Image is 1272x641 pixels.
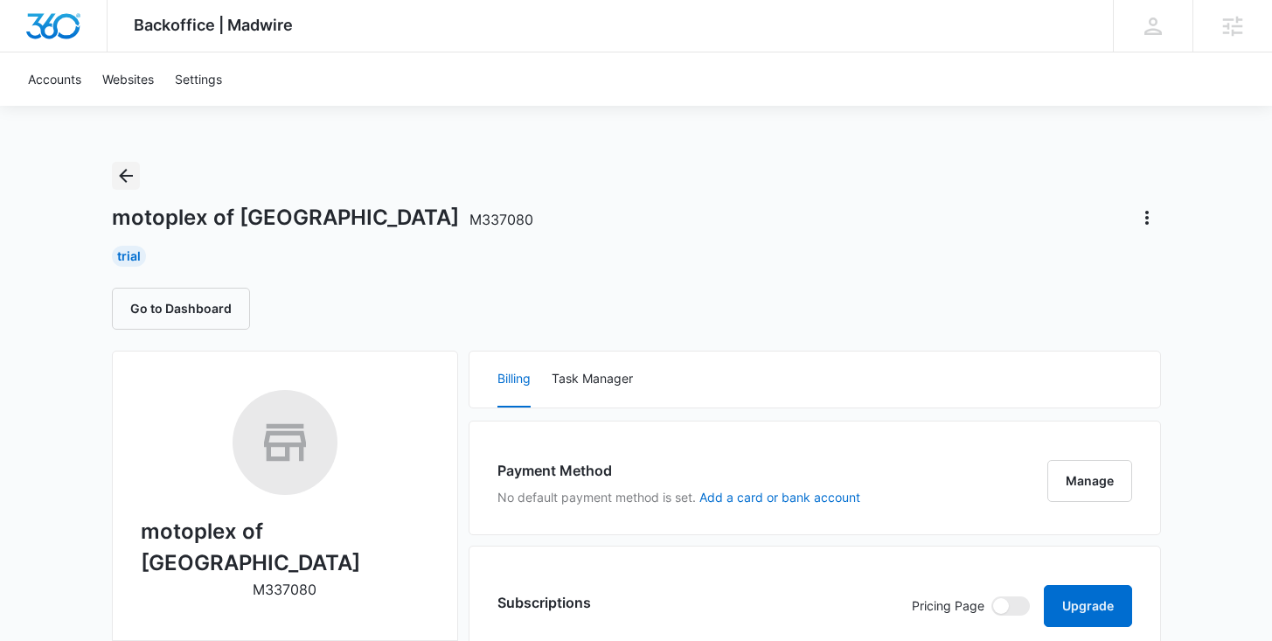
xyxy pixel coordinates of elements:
a: Settings [164,52,233,106]
button: Actions [1133,204,1161,232]
p: No default payment method is set. [497,488,860,506]
span: Backoffice | Madwire [134,16,293,34]
div: Trial [112,246,146,267]
button: Go to Dashboard [112,288,250,330]
button: Billing [497,352,531,408]
h1: motoplex of [GEOGRAPHIC_DATA] [112,205,533,231]
button: Task Manager [552,352,633,408]
h2: motoplex of [GEOGRAPHIC_DATA] [141,516,429,579]
h3: Payment Method [497,460,860,481]
a: Websites [92,52,164,106]
button: Manage [1047,460,1132,502]
a: Accounts [17,52,92,106]
h3: Subscriptions [497,592,591,613]
p: Pricing Page [912,596,984,616]
button: Upgrade [1044,585,1132,627]
button: Back [112,162,140,190]
span: M337080 [469,211,533,228]
p: M337080 [253,579,316,600]
button: Add a card or bank account [699,491,860,504]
